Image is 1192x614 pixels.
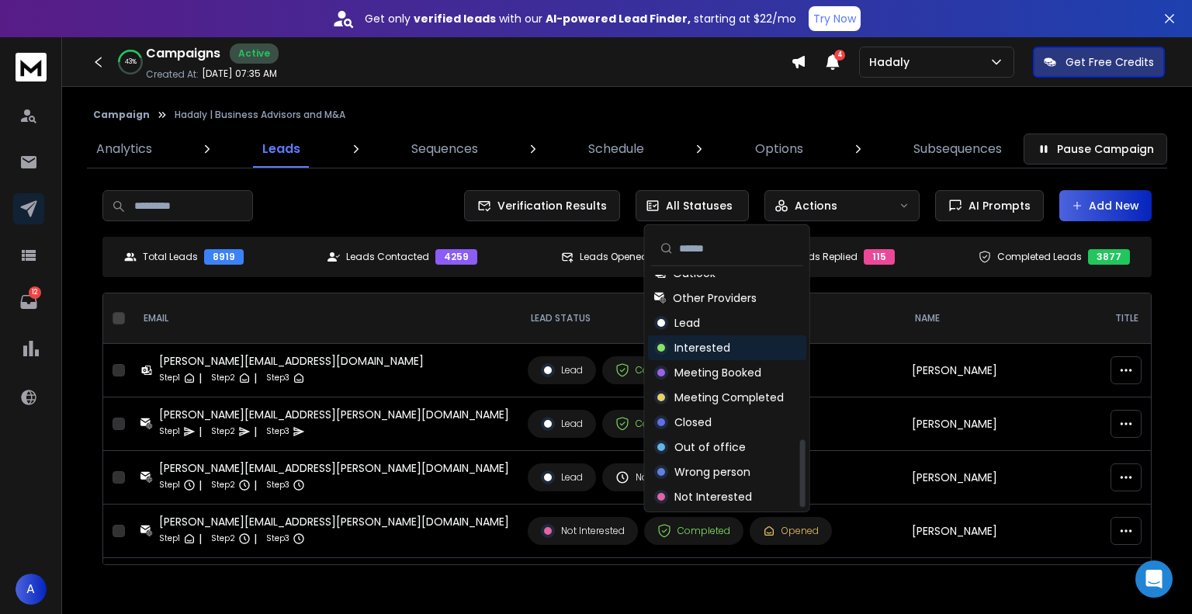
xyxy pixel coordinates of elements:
div: [PERSON_NAME][EMAIL_ADDRESS][PERSON_NAME][DOMAIN_NAME] [159,460,509,476]
th: NAME [903,293,1103,344]
td: [PERSON_NAME] [903,505,1103,558]
p: Outlook [673,265,716,281]
button: Pause Campaign [1024,134,1167,165]
p: Meeting Booked [674,365,761,380]
p: Step 3 [266,424,289,439]
a: Analytics [87,130,161,168]
p: Actions [795,198,837,213]
p: | [254,477,257,493]
div: Open Intercom Messenger [1135,560,1173,598]
a: Schedule [579,130,653,168]
p: Wrong person [674,464,750,480]
p: Sequences [411,140,478,158]
div: Lead [541,470,583,484]
button: A [16,574,47,605]
p: Step 1 [159,477,180,493]
td: [PERSON_NAME] [903,451,1103,505]
th: LEAD STATUS [518,293,903,344]
div: 4259 [435,249,477,265]
p: Analytics [96,140,152,158]
p: Leads Replied [792,251,858,263]
th: EMAIL [131,293,518,344]
a: Subsequences [904,130,1011,168]
a: Leads [253,130,310,168]
p: Leads Opened [580,251,648,263]
div: Completed [615,417,688,431]
p: Step 2 [211,424,235,439]
p: 43 % [125,57,137,67]
div: 115 [864,249,895,265]
p: Other Providers [673,290,757,306]
p: Out of office [674,439,746,455]
p: Not Interested [674,489,752,505]
div: Completed [615,363,688,377]
strong: AI-powered Lead Finder, [546,11,691,26]
h1: Campaigns [146,44,220,63]
div: 3877 [1088,249,1130,265]
a: Options [746,130,813,168]
p: Step 1 [159,424,180,439]
p: Closed [674,415,712,430]
p: All Statuses [666,198,733,213]
p: 12 [29,286,41,299]
p: Schedule [588,140,644,158]
span: AI Prompts [962,198,1031,213]
div: Active [230,43,279,64]
div: Not yet contacted [615,470,717,484]
button: Add New [1059,190,1152,221]
div: Opened [763,525,819,537]
p: Interested [674,340,730,356]
p: Meeting Completed [674,390,784,405]
td: [PERSON_NAME] [903,344,1103,397]
p: Leads Contacted [346,251,429,263]
p: | [199,531,202,546]
p: Hadaly [869,54,916,70]
a: 12 [13,286,44,317]
p: | [199,477,202,493]
p: Subsequences [913,140,1002,158]
p: Step 2 [211,370,235,386]
p: Get only with our starting at $22/mo [365,11,796,26]
p: Lead [674,315,700,331]
p: Leads [262,140,300,158]
button: Verification Results [464,190,620,221]
button: AI Prompts [935,190,1044,221]
button: Campaign [93,109,150,121]
div: Lead [541,417,583,431]
p: | [254,531,257,546]
div: [PERSON_NAME][EMAIL_ADDRESS][DOMAIN_NAME] [159,353,424,369]
p: Options [755,140,803,158]
div: [PERSON_NAME][EMAIL_ADDRESS][PERSON_NAME][DOMAIN_NAME] [159,407,509,422]
p: Step 3 [266,531,289,546]
p: [DATE] 07:35 AM [202,68,277,80]
p: Step 2 [211,477,235,493]
span: 4 [834,50,845,61]
div: [PERSON_NAME][EMAIL_ADDRESS][PERSON_NAME][DOMAIN_NAME] [159,514,509,529]
p: Created At: [146,68,199,81]
p: Completed Leads [997,251,1082,263]
div: Lead [541,363,583,377]
strong: verified leads [414,11,496,26]
div: Not Interested [541,524,625,538]
p: Step 2 [211,531,235,546]
span: Verification Results [491,198,607,213]
img: logo [16,53,47,82]
div: Completed [657,524,730,538]
p: Step 1 [159,531,180,546]
p: | [254,424,257,439]
p: Get Free Credits [1066,54,1154,70]
p: | [254,370,257,386]
p: Hadaly | Business Advisors and M&A [175,109,345,121]
p: Try Now [813,11,856,26]
button: Try Now [809,6,861,31]
p: | [199,424,202,439]
a: Sequences [402,130,487,168]
p: Step 3 [266,370,289,386]
p: Step 1 [159,370,180,386]
p: Step 3 [266,477,289,493]
p: | [199,370,202,386]
td: [PERSON_NAME] [903,397,1103,451]
div: 8919 [204,249,244,265]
